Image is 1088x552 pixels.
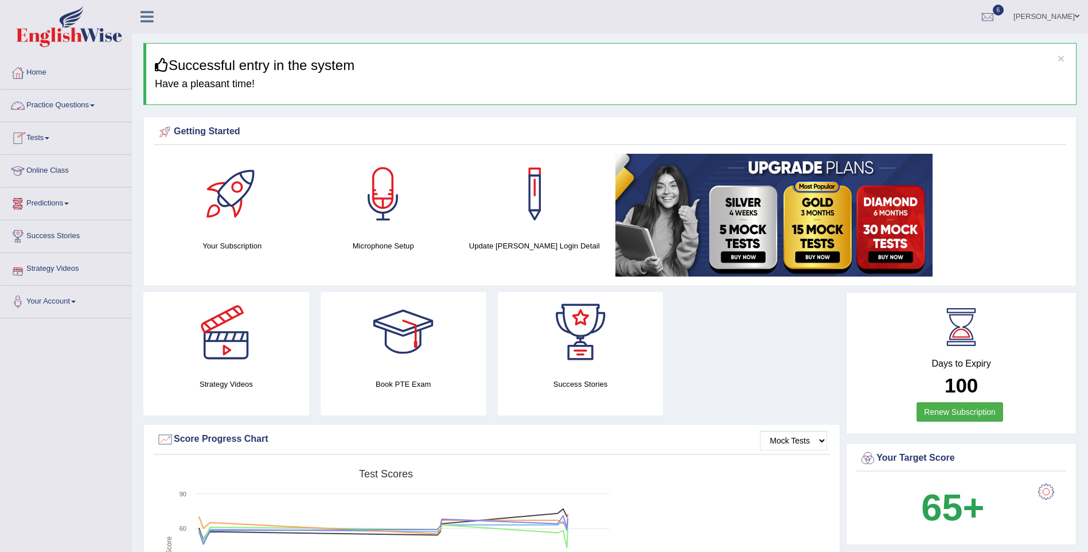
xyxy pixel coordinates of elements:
[359,468,413,480] tspan: Test scores
[498,378,664,390] h4: Success Stories
[1,286,131,314] a: Your Account
[155,79,1067,90] h4: Have a pleasant time!
[917,402,1003,422] a: Renew Subscription
[143,378,309,390] h4: Strategy Videos
[921,487,984,528] b: 65+
[157,123,1063,141] div: Getting Started
[155,58,1067,73] h3: Successful entry in the system
[945,374,978,396] b: 100
[1,220,131,249] a: Success Stories
[615,154,933,277] img: small5.jpg
[859,450,1063,467] div: Your Target Score
[180,491,186,497] text: 90
[321,378,486,390] h4: Book PTE Exam
[162,240,302,252] h4: Your Subscription
[180,525,186,532] text: 60
[993,5,1004,15] span: 6
[1,253,131,282] a: Strategy Videos
[157,431,827,448] div: Score Progress Chart
[1,90,131,118] a: Practice Questions
[465,240,604,252] h4: Update [PERSON_NAME] Login Detail
[1,155,131,184] a: Online Class
[1058,52,1064,64] button: ×
[1,122,131,151] a: Tests
[313,240,453,252] h4: Microphone Setup
[1,57,131,85] a: Home
[1,188,131,216] a: Predictions
[859,359,1063,369] h4: Days to Expiry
